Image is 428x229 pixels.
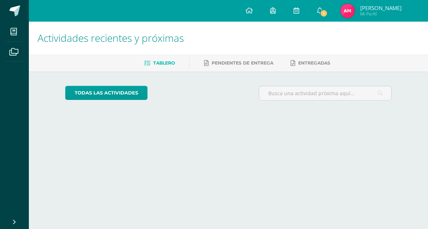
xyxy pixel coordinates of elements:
[204,57,273,69] a: Pendientes de entrega
[144,57,175,69] a: Tablero
[212,60,273,66] span: Pendientes de entrega
[320,9,328,17] span: 1
[340,4,355,18] img: 95a0a37ecc0520e872986056fe9423f9.png
[360,11,402,17] span: Mi Perfil
[37,31,184,45] span: Actividades recientes y próximas
[259,86,391,100] input: Busca una actividad próxima aquí...
[298,60,330,66] span: Entregadas
[291,57,330,69] a: Entregadas
[65,86,147,100] a: todas las Actividades
[153,60,175,66] span: Tablero
[360,4,402,12] span: [PERSON_NAME]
